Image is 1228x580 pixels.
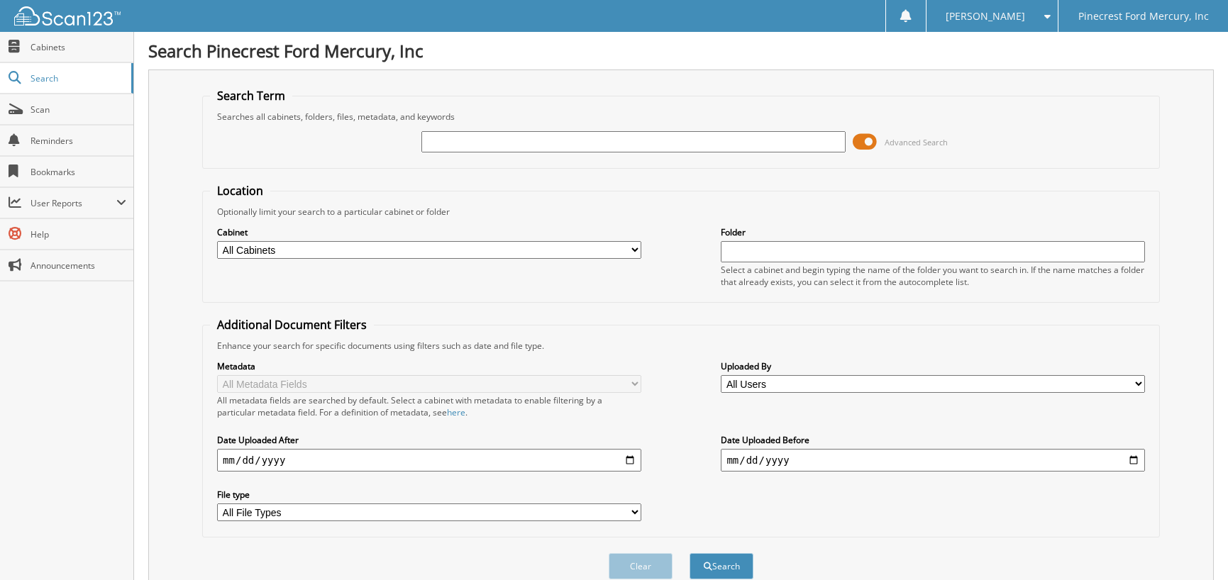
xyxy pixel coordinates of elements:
[721,360,1145,372] label: Uploaded By
[31,135,126,147] span: Reminders
[217,434,641,446] label: Date Uploaded After
[210,88,292,104] legend: Search Term
[721,226,1145,238] label: Folder
[31,228,126,240] span: Help
[210,183,270,199] legend: Location
[31,197,116,209] span: User Reports
[447,406,465,418] a: here
[210,340,1152,352] div: Enhance your search for specific documents using filters such as date and file type.
[31,41,126,53] span: Cabinets
[217,394,641,418] div: All metadata fields are searched by default. Select a cabinet with metadata to enable filtering b...
[14,6,121,26] img: scan123-logo-white.svg
[210,206,1152,218] div: Optionally limit your search to a particular cabinet or folder
[217,449,641,472] input: start
[210,111,1152,123] div: Searches all cabinets, folders, files, metadata, and keywords
[721,264,1145,288] div: Select a cabinet and begin typing the name of the folder you want to search in. If the name match...
[148,39,1214,62] h1: Search Pinecrest Ford Mercury, Inc
[31,104,126,116] span: Scan
[1078,12,1209,21] span: Pinecrest Ford Mercury, Inc
[721,434,1145,446] label: Date Uploaded Before
[721,449,1145,472] input: end
[946,12,1025,21] span: [PERSON_NAME]
[885,137,948,147] span: Advanced Search
[31,166,126,178] span: Bookmarks
[31,260,126,272] span: Announcements
[217,360,641,372] label: Metadata
[690,553,753,579] button: Search
[609,553,673,579] button: Clear
[210,317,374,333] legend: Additional Document Filters
[217,489,641,501] label: File type
[217,226,641,238] label: Cabinet
[31,72,124,84] span: Search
